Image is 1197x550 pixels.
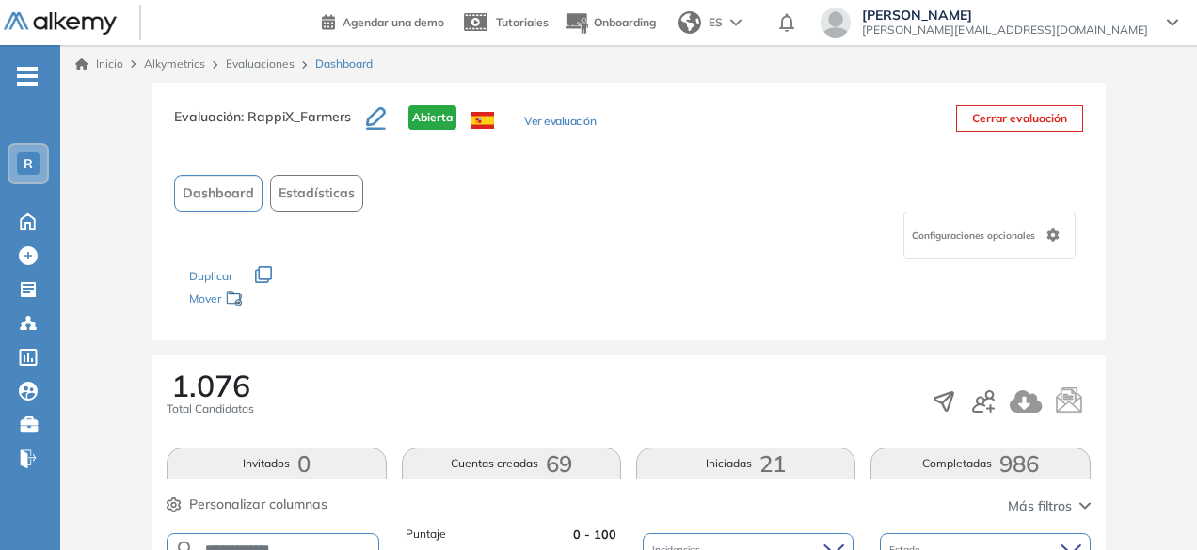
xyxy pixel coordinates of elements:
span: Dashboard [183,183,254,203]
button: Completadas986 [870,448,1090,479]
span: Personalizar columnas [189,495,327,514]
span: Configuraciones opcionales [912,228,1039,243]
span: Tutoriales [496,15,549,29]
img: arrow [730,19,742,26]
span: Duplicar [189,269,232,283]
span: [PERSON_NAME][EMAIL_ADDRESS][DOMAIN_NAME] [862,23,1148,38]
h3: Evaluación [174,105,366,145]
span: Más filtros [1008,496,1072,516]
i: - [17,74,38,78]
button: Iniciadas21 [636,448,855,479]
span: Onboarding [594,15,656,29]
img: world [678,11,701,34]
div: Mover [189,283,377,318]
button: Ver evaluación [524,113,596,133]
img: Logo [4,12,117,36]
span: Abierta [408,105,456,130]
a: Evaluaciones [226,56,295,71]
span: Agendar una demo [343,15,444,29]
span: R [24,156,33,171]
button: Estadísticas [270,175,363,212]
span: [PERSON_NAME] [862,8,1148,23]
span: Puntaje [406,526,446,543]
button: Invitados0 [167,448,386,479]
div: Configuraciones opcionales [903,212,1076,259]
img: ESP [471,112,494,129]
button: Más filtros [1008,496,1091,516]
span: ES [709,14,723,31]
button: Cerrar evaluación [956,105,1083,132]
button: Onboarding [564,3,656,43]
a: Inicio [75,55,123,72]
span: 1.076 [171,370,250,401]
span: 0 - 100 [573,526,616,543]
button: Cuentas creadas69 [402,448,621,479]
span: Alkymetrics [144,56,205,71]
a: Agendar una demo [322,9,444,32]
button: Dashboard [174,175,263,212]
span: Estadísticas [279,183,355,203]
span: Dashboard [315,55,373,72]
button: Personalizar columnas [167,495,327,514]
span: Total Candidatos [167,401,254,417]
span: : RappiX_Farmers [241,108,351,125]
